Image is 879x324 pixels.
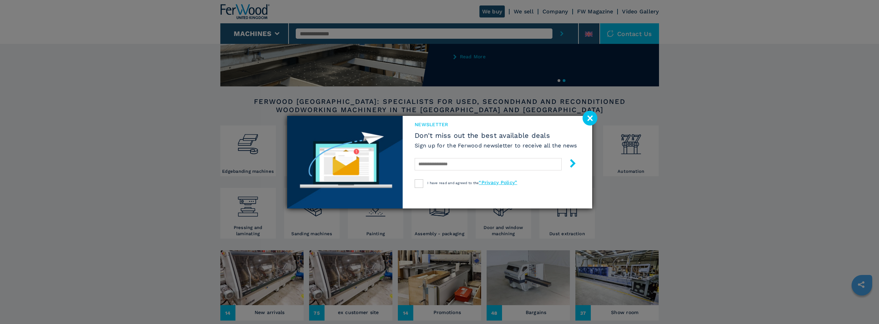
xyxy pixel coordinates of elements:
[562,156,577,172] button: submit-button
[427,181,517,185] span: I have read and agreed to the
[415,131,577,140] span: Don't miss out the best available deals
[479,180,517,185] a: “Privacy Policy”
[415,121,577,128] span: newsletter
[287,116,403,208] img: Newsletter image
[415,142,577,149] h6: Sign up for the Ferwood newsletter to receive all the news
